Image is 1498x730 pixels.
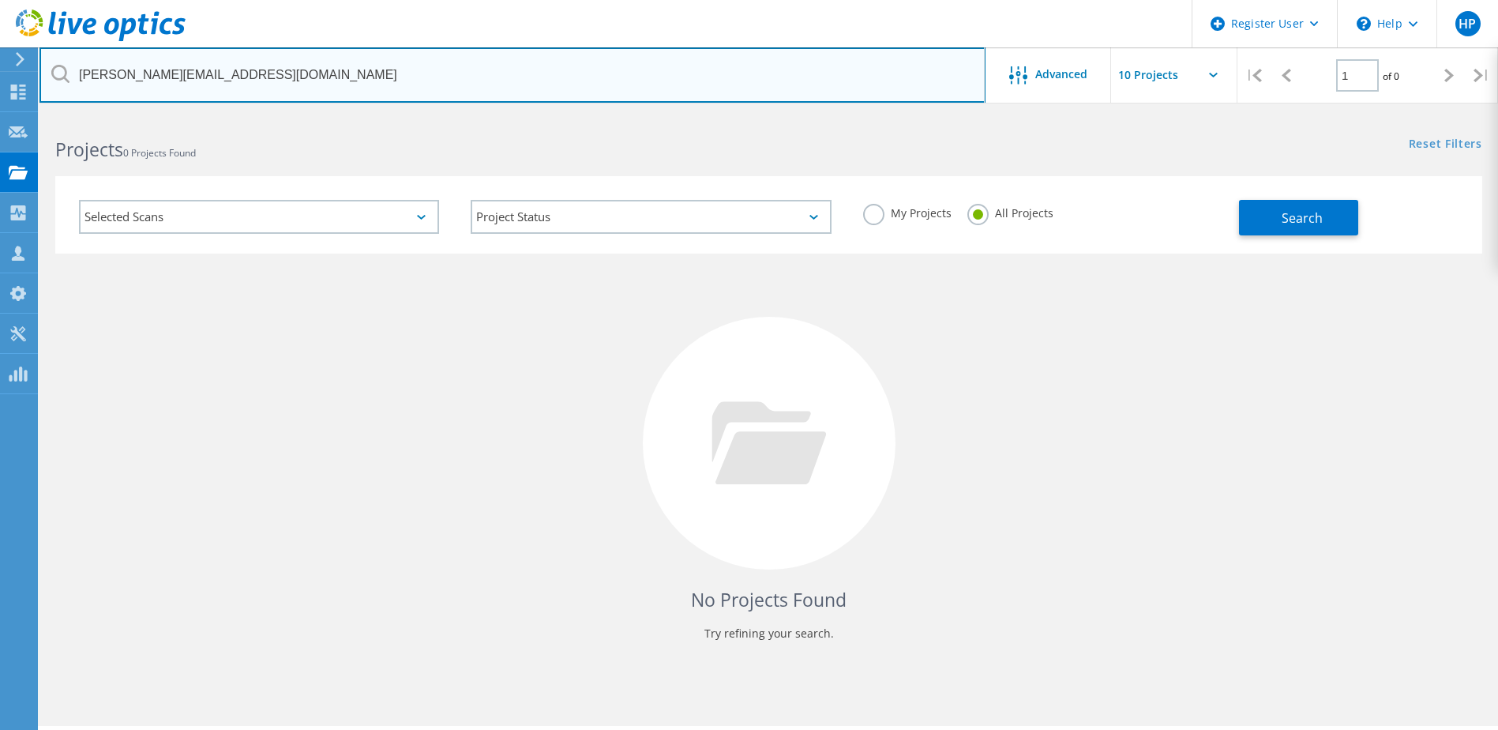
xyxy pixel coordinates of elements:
[123,146,196,160] span: 0 Projects Found
[471,200,831,234] div: Project Status
[71,621,1466,646] p: Try refining your search.
[1239,200,1358,235] button: Search
[79,200,439,234] div: Selected Scans
[967,204,1053,219] label: All Projects
[39,47,986,103] input: Search projects by name, owner, ID, company, etc
[71,587,1466,613] h4: No Projects Found
[1459,17,1476,30] span: HP
[1409,138,1482,152] a: Reset Filters
[1383,70,1399,83] span: of 0
[1282,209,1323,227] span: Search
[1035,69,1087,80] span: Advanced
[16,33,186,44] a: Live Optics Dashboard
[55,137,123,162] b: Projects
[1466,47,1498,103] div: |
[1357,17,1371,31] svg: \n
[1237,47,1270,103] div: |
[863,204,952,219] label: My Projects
